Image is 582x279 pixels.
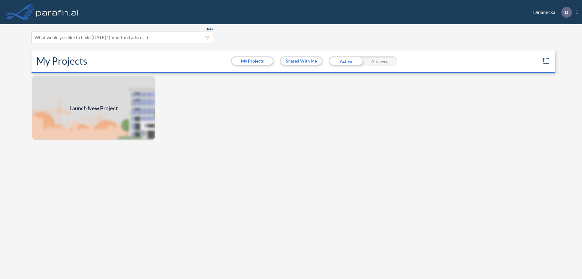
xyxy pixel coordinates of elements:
[565,9,568,15] p: D
[281,57,322,65] button: Shared With Me
[32,75,156,141] img: add
[35,6,80,18] img: logo
[36,55,87,67] h2: My Projects
[329,56,363,66] div: Active
[524,7,577,18] div: Dinamicka
[541,56,550,66] button: sort
[32,75,156,141] a: Launch New Project
[232,57,273,65] button: My Projects
[206,27,213,32] span: Beta
[69,104,118,112] span: Launch New Project
[363,56,397,66] div: Archived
